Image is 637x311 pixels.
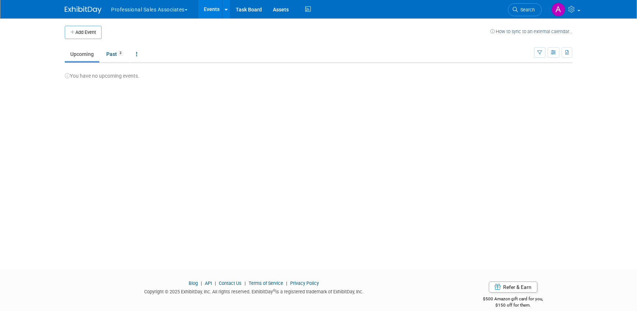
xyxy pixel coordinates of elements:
div: $150 off for them. [454,302,573,308]
a: API [205,280,212,286]
span: | [243,280,248,286]
a: Search [508,3,542,16]
span: 3 [117,50,124,56]
a: Blog [189,280,198,286]
div: Copyright © 2025 ExhibitDay, Inc. All rights reserved. ExhibitDay is a registered trademark of Ex... [65,287,443,295]
img: Art Stewart [551,3,565,17]
span: | [199,280,204,286]
img: ExhibitDay [65,6,102,14]
span: You have no upcoming events. [65,73,139,79]
div: $500 Amazon gift card for you, [454,291,573,308]
a: Terms of Service [249,280,283,286]
span: | [284,280,289,286]
span: Search [518,7,535,13]
a: Privacy Policy [290,280,319,286]
a: Past3 [101,47,129,61]
span: | [213,280,218,286]
sup: ® [273,289,275,293]
a: Contact Us [219,280,242,286]
a: How to sync to an external calendar... [490,29,572,34]
a: Upcoming [65,47,99,61]
a: Refer & Earn [489,282,537,293]
button: Add Event [65,26,102,39]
